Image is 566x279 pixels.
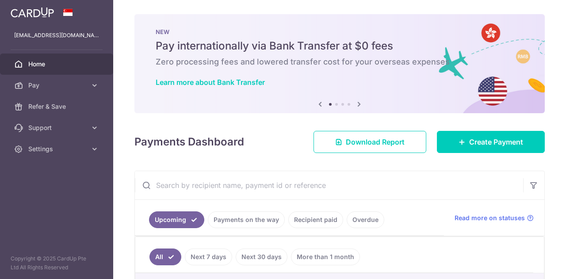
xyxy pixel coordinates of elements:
[156,78,265,87] a: Learn more about Bank Transfer
[314,131,426,153] a: Download Report
[156,39,524,53] h5: Pay internationally via Bank Transfer at $0 fees
[28,81,87,90] span: Pay
[185,248,232,265] a: Next 7 days
[28,145,87,153] span: Settings
[288,211,343,228] a: Recipient paid
[28,102,87,111] span: Refer & Save
[14,31,99,40] p: [EMAIL_ADDRESS][DOMAIN_NAME]
[455,214,525,222] span: Read more on statuses
[208,211,285,228] a: Payments on the way
[134,14,545,113] img: Bank transfer banner
[291,248,360,265] a: More than 1 month
[437,131,545,153] a: Create Payment
[135,171,523,199] input: Search by recipient name, payment id or reference
[346,137,405,147] span: Download Report
[455,214,534,222] a: Read more on statuses
[149,211,204,228] a: Upcoming
[236,248,287,265] a: Next 30 days
[156,57,524,67] h6: Zero processing fees and lowered transfer cost for your overseas expenses
[156,28,524,35] p: NEW
[469,137,523,147] span: Create Payment
[11,7,54,18] img: CardUp
[347,211,384,228] a: Overdue
[149,248,181,265] a: All
[134,134,244,150] h4: Payments Dashboard
[28,123,87,132] span: Support
[28,60,87,69] span: Home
